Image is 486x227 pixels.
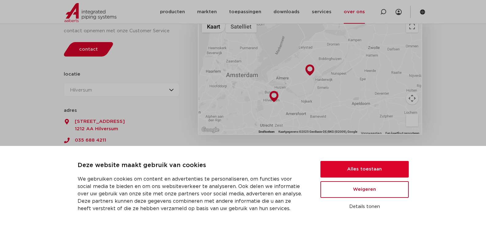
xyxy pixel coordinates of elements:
p: We gebruiken cookies om content en advertenties te personaliseren, om functies voor social media ... [78,175,306,212]
a: Een kaartfout rapporteren [385,131,419,135]
a: contact [62,42,115,57]
span: contact [79,47,98,52]
p: Deze website maakt gebruik van cookies [78,161,306,170]
img: Google [200,126,220,134]
button: Bedieningsopties voor de kaartweergave [406,92,418,104]
button: Stratenkaart tonen [202,20,225,33]
button: Satellietbeelden tonen [225,20,257,33]
button: Details tonen [320,202,409,212]
a: Voorwaarden (wordt geopend in een nieuw tabblad) [361,132,382,135]
button: Weergave op volledig scherm aan- of uitzetten [406,20,418,33]
div: Voor algemene en technische vragen kunt u contact opnemen met onze Customer Service [64,16,180,36]
button: Sneltoetsen [258,130,275,134]
a: Dit gebied openen in Google Maps (er wordt een nieuw venster geopend) [200,126,220,134]
strong: locatie [64,72,80,76]
span: Kaartgegevens ©2025 GeoBasis-DE/BKG (©2009), Google [278,130,357,133]
button: Weigeren [320,181,409,198]
span: Hilversum [70,88,92,92]
button: Alles toestaan [320,161,409,178]
button: Sleep Pegman de kaart op om Street View te openen [406,114,418,127]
